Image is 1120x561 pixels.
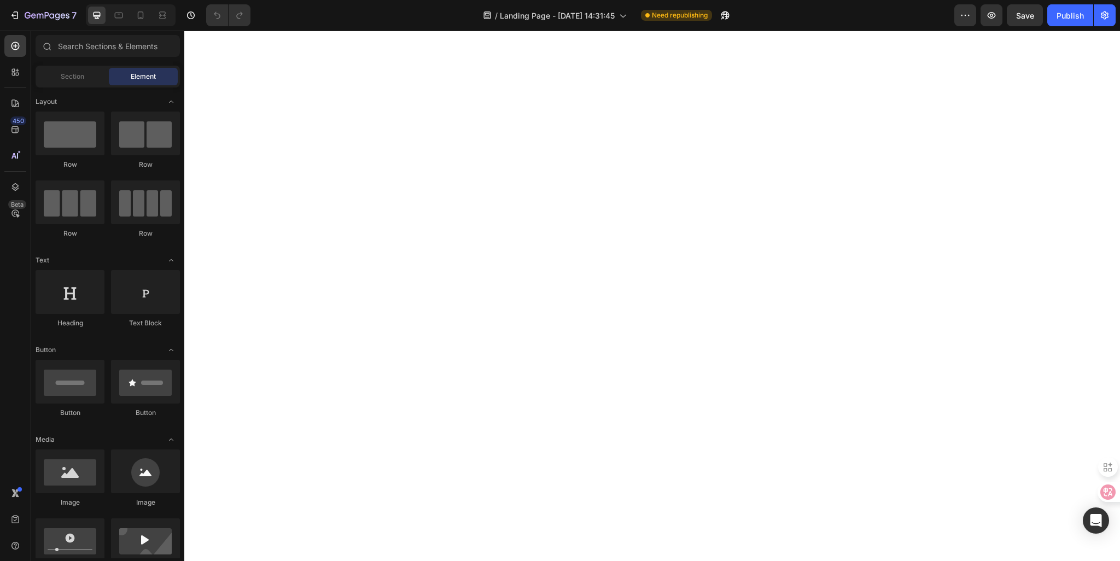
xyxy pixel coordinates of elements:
[111,498,180,507] div: Image
[500,10,615,21] span: Landing Page - [DATE] 14:31:45
[111,160,180,170] div: Row
[162,93,180,110] span: Toggle open
[61,72,84,81] span: Section
[111,408,180,418] div: Button
[162,252,180,269] span: Toggle open
[131,72,156,81] span: Element
[162,431,180,448] span: Toggle open
[111,229,180,238] div: Row
[72,9,77,22] p: 7
[1007,4,1043,26] button: Save
[1047,4,1093,26] button: Publish
[36,97,57,107] span: Layout
[184,31,1120,561] iframe: Design area
[495,10,498,21] span: /
[36,408,104,418] div: Button
[162,341,180,359] span: Toggle open
[4,4,81,26] button: 7
[652,10,708,20] span: Need republishing
[36,435,55,445] span: Media
[36,318,104,328] div: Heading
[1057,10,1084,21] div: Publish
[1083,507,1109,534] div: Open Intercom Messenger
[10,116,26,125] div: 450
[8,200,26,209] div: Beta
[1016,11,1034,20] span: Save
[36,160,104,170] div: Row
[111,318,180,328] div: Text Block
[36,255,49,265] span: Text
[36,229,104,238] div: Row
[36,35,180,57] input: Search Sections & Elements
[36,498,104,507] div: Image
[206,4,250,26] div: Undo/Redo
[36,345,56,355] span: Button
